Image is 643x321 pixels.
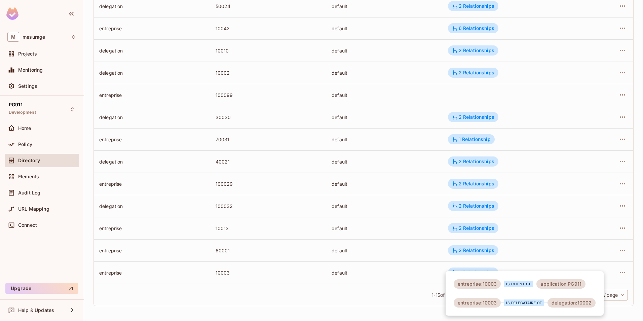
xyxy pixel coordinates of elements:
[504,281,533,287] div: is client of
[454,298,501,308] div: entreprise:10003
[536,279,585,289] div: application:PG911
[454,279,501,289] div: entreprise:10003
[547,298,596,308] div: delegation:10002
[504,299,544,306] div: is delegataire of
